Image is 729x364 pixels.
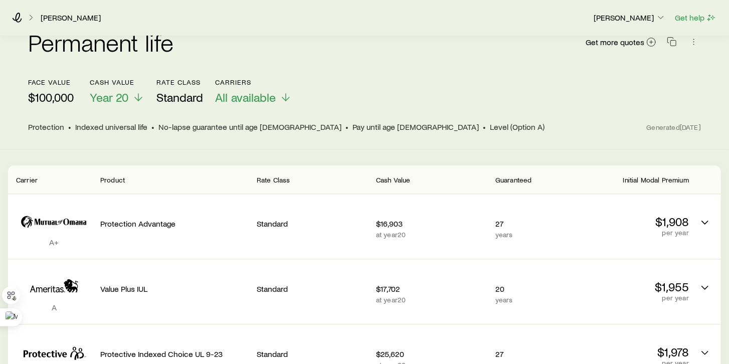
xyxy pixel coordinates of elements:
span: Rate Class [257,175,290,184]
button: CarriersAll available [215,78,292,105]
span: No-lapse guarantee until age [DEMOGRAPHIC_DATA] [158,122,341,132]
button: Cash ValueYear 20 [90,78,144,105]
p: $1,978 [578,345,689,359]
span: • [345,122,348,132]
p: $16,903 [376,219,487,229]
p: $25,620 [376,349,487,359]
p: $1,908 [578,215,689,229]
p: face value [28,78,74,86]
p: per year [578,229,689,237]
span: Standard [156,90,203,104]
span: All available [215,90,276,104]
span: Get more quotes [586,38,644,46]
p: Standard [257,349,368,359]
span: • [483,122,486,132]
h2: Permanent life [28,30,173,54]
a: Get more quotes [585,37,657,48]
span: Cash Value [376,175,411,184]
span: • [68,122,71,132]
p: 20 [495,284,570,294]
p: Standard [257,219,368,229]
p: Protection Advantage [100,219,249,229]
button: [PERSON_NAME] [593,12,666,24]
p: Cash Value [90,78,144,86]
a: [PERSON_NAME] [40,13,101,23]
p: [PERSON_NAME] [594,13,666,23]
p: per year [578,294,689,302]
p: at year 20 [376,231,487,239]
p: $100,000 [28,90,74,104]
p: A [16,302,92,312]
span: Guaranteed [495,175,532,184]
p: A+ [16,237,92,247]
span: Carrier [16,175,38,184]
p: Protective Indexed Choice UL 9-23 [100,349,249,359]
span: Pay until age [DEMOGRAPHIC_DATA] [352,122,479,132]
p: Value Plus IUL [100,284,249,294]
span: Initial Modal Premium [623,175,689,184]
span: Level (Option A) [490,122,544,132]
p: $1,955 [578,280,689,294]
p: 27 [495,219,570,229]
span: [DATE] [680,123,701,132]
span: Indexed universal life [75,122,147,132]
p: Standard [257,284,368,294]
p: at year 20 [376,296,487,304]
span: Product [100,175,125,184]
span: Year 20 [90,90,128,104]
span: Generated [647,123,701,132]
p: years [495,231,570,239]
button: Get help [674,12,717,24]
p: years [495,296,570,304]
span: • [151,122,154,132]
p: 27 [495,349,570,359]
p: Rate Class [156,78,203,86]
button: Rate ClassStandard [156,78,203,105]
p: $17,702 [376,284,487,294]
p: Carriers [215,78,292,86]
span: Protection [28,122,64,132]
